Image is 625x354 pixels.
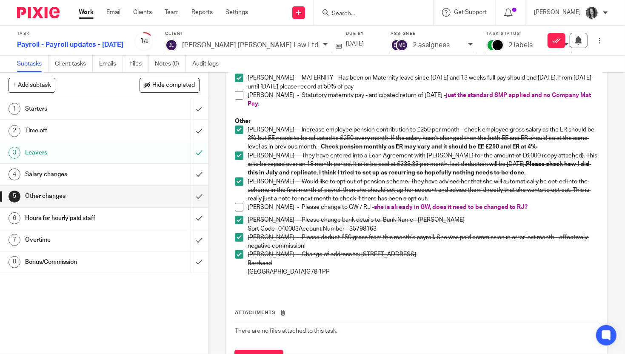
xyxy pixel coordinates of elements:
[248,250,598,276] p: [PERSON_NAME] - Change of address to: [STREET_ADDRESS] Barrhead [GEOGRAPHIC_DATA] G78 1PP
[25,103,130,115] h1: Starters
[25,256,130,268] h1: Bonus/Commission
[9,78,55,92] button: + Add subtask
[25,146,130,159] h1: Leavers
[17,31,123,37] label: Task
[391,39,403,51] img: svg%3E
[144,39,148,44] small: /8
[152,82,195,89] span: Hide completed
[248,216,598,233] p: [PERSON_NAME] - Please change bank details to: Bank Name - [PERSON_NAME] Sort Code- 040003 Accoun...
[331,10,408,18] input: Search
[248,233,598,251] p: [PERSON_NAME] - Please deduct £50 gross from this month's payroll. She was paid commission in err...
[454,9,487,15] span: Get Support
[155,56,186,72] a: Notes (0)
[9,168,20,180] div: 4
[25,212,130,225] h1: Hours for hourly paid staff
[17,56,49,72] a: Subtasks
[134,36,154,46] div: 1
[99,56,123,72] a: Emails
[9,191,20,203] div: 5
[346,31,380,37] label: Due by
[165,39,178,51] img: svg%3E
[9,103,20,115] div: 1
[248,203,598,211] p: [PERSON_NAME] - Please change to GW / RJ -
[25,190,130,203] h1: Other changes
[534,8,581,17] p: [PERSON_NAME]
[413,41,450,49] p: 2 assignees
[25,234,130,246] h1: Overtime
[133,8,152,17] a: Clients
[235,328,337,334] span: There are no files attached to this task.
[9,234,20,246] div: 7
[9,147,20,159] div: 3
[79,8,94,17] a: Work
[321,144,537,150] strong: Check pension monthly as ER may vary and it should be EE £250 and ER at 4%
[235,310,276,315] span: Attachments
[248,91,598,108] p: [PERSON_NAME] - Statutory maternity pay - anticipated return of [DATE] -
[25,124,130,137] h1: Time off
[225,8,248,17] a: Settings
[486,31,571,37] label: Task status
[17,7,60,18] img: Pixie
[140,78,200,92] button: Hide completed
[106,8,120,17] a: Email
[508,41,533,49] p: 2 labels
[235,118,251,124] strong: Other
[248,74,598,91] p: [PERSON_NAME] - MATERNITY - Has been on Maternity leave since [DATE] and 13 weeks full pay should...
[192,56,225,72] a: Audit logs
[248,177,598,203] p: [PERSON_NAME] - Would like to opt out of pension scheme. They have advised her that she will auto...
[9,212,20,224] div: 6
[165,31,335,37] label: Client
[191,8,213,17] a: Reports
[165,8,179,17] a: Team
[585,6,599,20] img: brodie%203%20small.jpg
[346,41,364,47] span: [DATE]
[396,39,408,51] img: svg%3E
[374,204,528,210] span: she is already in GW, does it need to be changed to RJ?
[182,41,319,49] p: [PERSON_NAME] [PERSON_NAME] Law Ltd
[9,125,20,137] div: 2
[9,256,20,268] div: 8
[129,56,148,72] a: Files
[248,151,598,177] p: [PERSON_NAME] - They have entered into a Loan Agreement with [PERSON_NAME] for the amount of £6,0...
[391,31,476,37] label: Assignee
[55,56,93,72] a: Client tasks
[25,168,130,181] h1: Salary changes
[248,126,598,151] p: [PERSON_NAME] - Increase employee pension contribution to £250 per month - check employee gross s...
